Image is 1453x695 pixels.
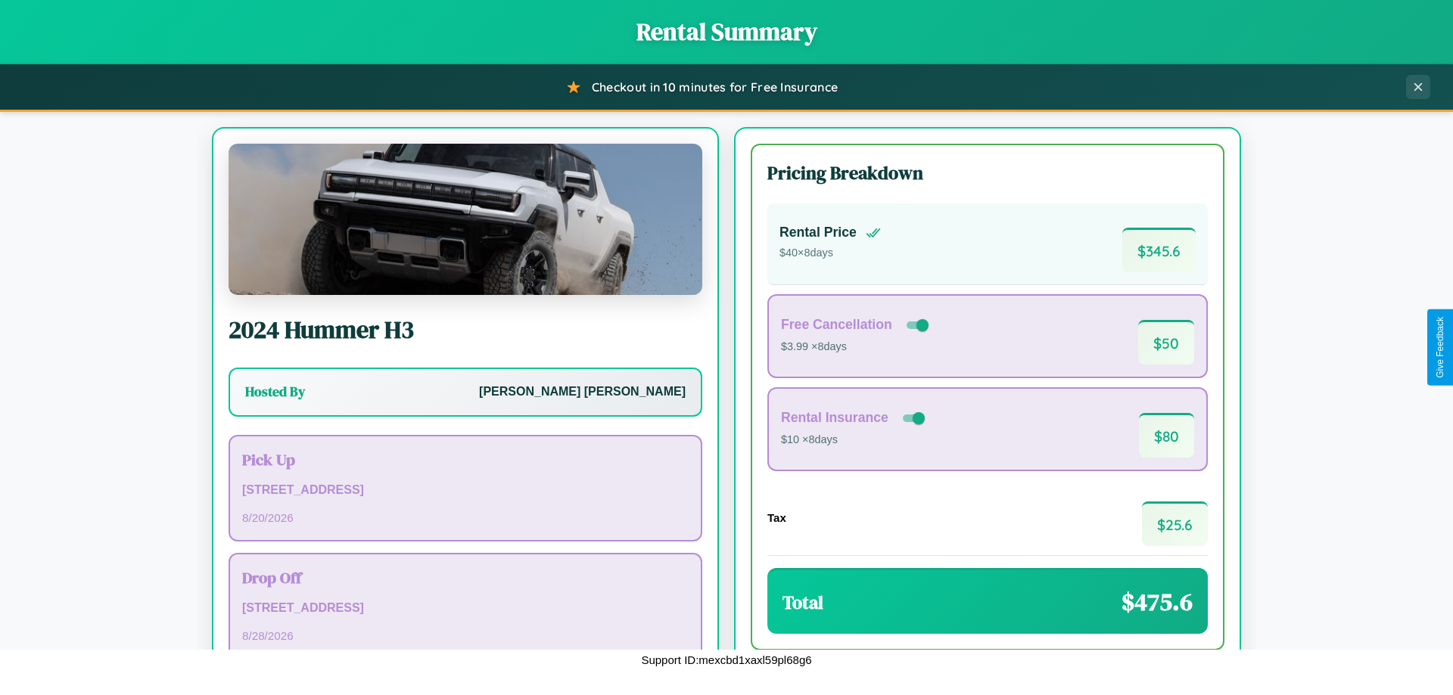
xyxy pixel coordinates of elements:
p: 8 / 28 / 2026 [242,625,689,646]
p: $10 × 8 days [781,430,928,450]
p: [STREET_ADDRESS] [242,597,689,619]
h3: Hosted By [245,383,305,401]
span: $ 345.6 [1122,228,1196,272]
span: $ 475.6 [1122,585,1193,619]
h4: Rental Price [779,225,857,240]
h3: Pick Up [242,448,689,470]
p: [PERSON_NAME] [PERSON_NAME] [479,381,686,403]
h3: Pricing Breakdown [767,160,1208,185]
h3: Drop Off [242,566,689,588]
h4: Free Cancellation [781,317,892,333]
div: Give Feedback [1435,317,1445,378]
span: $ 50 [1138,320,1194,365]
p: 8 / 20 / 2026 [242,507,689,528]
p: $3.99 × 8 days [781,337,932,357]
h1: Rental Summary [15,15,1438,48]
h4: Tax [767,511,786,524]
h3: Total [783,590,823,615]
span: $ 80 [1139,413,1194,458]
span: $ 25.6 [1142,501,1208,546]
p: [STREET_ADDRESS] [242,479,689,501]
img: Hummer H3 [229,144,702,295]
p: $ 40 × 8 days [779,244,881,263]
h2: 2024 Hummer H3 [229,313,702,346]
h4: Rental Insurance [781,410,888,426]
span: Checkout in 10 minutes for Free Insurance [592,79,838,95]
p: Support ID: mexcbd1xaxl59pl68g6 [641,650,811,670]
